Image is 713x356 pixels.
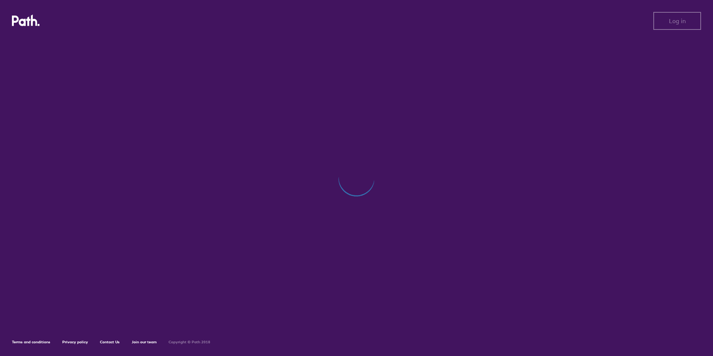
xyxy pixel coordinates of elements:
span: Log in [669,18,686,24]
a: Contact Us [100,340,120,344]
h6: Copyright © Path 2018 [169,340,210,344]
a: Terms and conditions [12,340,50,344]
button: Log in [653,12,701,30]
a: Privacy policy [62,340,88,344]
a: Join our team [132,340,157,344]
